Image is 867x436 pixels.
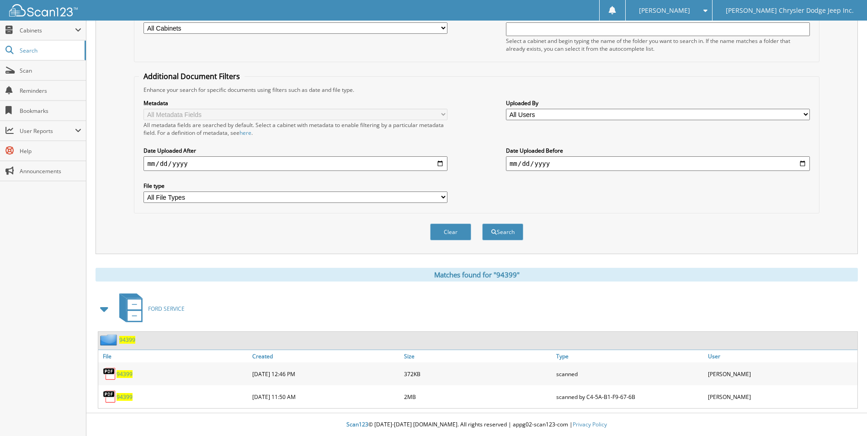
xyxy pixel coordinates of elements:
[144,99,447,107] label: Metadata
[144,156,447,171] input: start
[250,388,402,406] div: [DATE] 11:50 AM
[239,129,251,137] a: here
[144,147,447,154] label: Date Uploaded After
[554,350,706,362] a: Type
[506,147,810,154] label: Date Uploaded Before
[20,107,81,115] span: Bookmarks
[144,182,447,190] label: File type
[139,86,814,94] div: Enhance your search for specific documents using filters such as date and file type.
[506,37,810,53] div: Select a cabinet and begin typing the name of the folder you want to search in. If the name match...
[86,414,867,436] div: © [DATE]-[DATE] [DOMAIN_NAME]. All rights reserved | appg02-scan123-com |
[20,127,75,135] span: User Reports
[250,365,402,383] div: [DATE] 12:46 PM
[250,350,402,362] a: Created
[706,350,857,362] a: User
[430,223,471,240] button: Clear
[119,336,135,344] a: 94399
[20,67,81,74] span: Scan
[554,365,706,383] div: scanned
[639,8,690,13] span: [PERSON_NAME]
[573,420,607,428] a: Privacy Policy
[20,147,81,155] span: Help
[100,334,119,346] img: folder2.png
[506,156,810,171] input: end
[98,350,250,362] a: File
[20,87,81,95] span: Reminders
[148,305,185,313] span: FORD SERVICE
[402,365,553,383] div: 372KB
[144,121,447,137] div: All metadata fields are searched by default. Select a cabinet with metadata to enable filtering b...
[103,367,117,381] img: PDF.png
[726,8,854,13] span: [PERSON_NAME] Chrysler Dodge Jeep Inc.
[346,420,368,428] span: Scan123
[554,388,706,406] div: scanned by C4-5A-B1-F9-67-6B
[482,223,523,240] button: Search
[117,393,133,401] a: 94399
[821,392,867,436] iframe: Chat Widget
[506,99,810,107] label: Uploaded By
[139,71,245,81] legend: Additional Document Filters
[103,390,117,404] img: PDF.png
[20,167,81,175] span: Announcements
[402,350,553,362] a: Size
[114,291,185,327] a: FORD SERVICE
[117,370,133,378] a: 94399
[706,388,857,406] div: [PERSON_NAME]
[402,388,553,406] div: 2MB
[9,4,78,16] img: scan123-logo-white.svg
[96,268,858,282] div: Matches found for "94399"
[706,365,857,383] div: [PERSON_NAME]
[20,47,80,54] span: Search
[20,27,75,34] span: Cabinets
